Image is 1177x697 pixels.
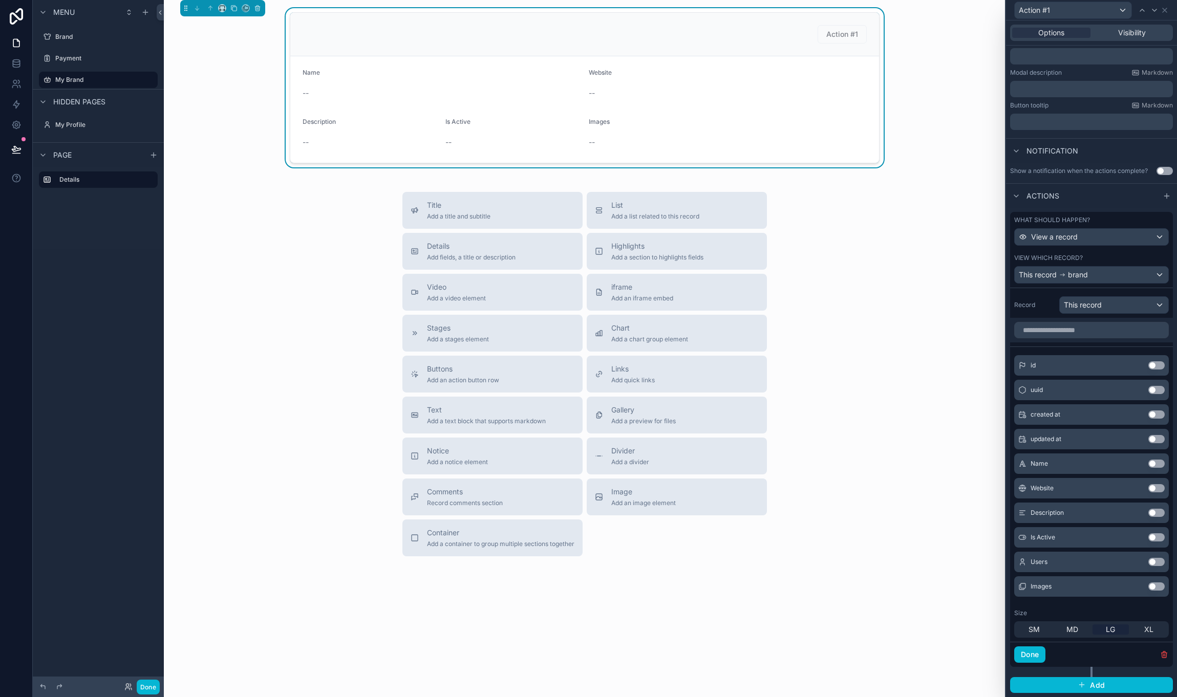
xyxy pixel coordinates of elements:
span: List [611,200,699,210]
span: Image [611,487,676,497]
span: View a record [1031,232,1078,242]
label: Record [1014,301,1055,309]
label: Button tooltip [1010,101,1048,110]
div: scrollable content [1010,81,1173,97]
span: Website [1031,484,1054,492]
div: scrollable content [1010,114,1173,130]
button: This record [1059,296,1169,314]
button: iframeAdd an iframe embed [587,274,767,311]
span: Text [427,405,546,415]
span: Images [1031,582,1052,591]
span: Users [1031,558,1047,566]
span: brand [1068,270,1088,280]
button: ButtonsAdd an action button row [402,356,583,393]
span: Name [1031,460,1048,468]
button: DividerAdd a divider [587,438,767,474]
span: Title [427,200,490,210]
span: Add a section to highlights fields [611,253,703,262]
span: -- [303,88,309,98]
label: Modal description [1010,69,1062,77]
div: scrollable content [1010,48,1173,64]
span: Visibility [1118,28,1146,38]
span: iframe [611,282,673,292]
span: Add an iframe embed [611,294,673,302]
label: My Brand [55,76,152,84]
span: -- [303,137,309,147]
span: Markdown [1142,101,1173,110]
button: CommentsRecord comments section [402,478,583,515]
button: ContainerAdd a container to group multiple sections together [402,519,583,556]
span: Notification [1026,146,1078,156]
button: StagesAdd a stages element [402,315,583,352]
span: Stages [427,323,489,333]
span: Action #1 [1019,5,1050,15]
span: This record [1064,300,1102,310]
button: DetailsAdd fields, a title or description [402,233,583,270]
span: Actions [1026,191,1059,201]
span: Add a notice element [427,458,488,466]
button: This recordbrand [1014,266,1169,284]
a: My Brand [39,72,158,88]
span: -- [589,137,595,147]
span: Add a chart group element [611,335,688,343]
button: HighlightsAdd a section to highlights fields [587,233,767,270]
span: Add a preview for files [611,417,676,425]
label: My Profile [55,121,156,129]
span: Highlights [611,241,703,251]
span: Comments [427,487,503,497]
div: Show a notification when the actions complete? [1010,167,1148,175]
label: View which record? [1014,254,1083,262]
a: My Profile [39,117,158,133]
button: TextAdd a text block that supports markdown [402,397,583,433]
span: LG [1106,624,1115,635]
button: Done [1014,646,1045,663]
label: Brand [55,33,156,41]
span: Images [589,118,610,125]
span: Notice [427,446,488,456]
span: uuid [1031,386,1043,394]
span: id [1031,361,1036,369]
span: Add a text block that supports markdown [427,417,546,425]
span: Gallery [611,405,676,415]
span: Chart [611,323,688,333]
span: Name [303,69,320,76]
span: Add a list related to this record [611,212,699,221]
span: -- [589,88,595,98]
button: VideoAdd a video element [402,274,583,311]
a: Payment [39,50,158,67]
span: Video [427,282,486,292]
button: ChartAdd a chart group element [587,315,767,352]
span: Options [1038,28,1064,38]
span: Buttons [427,364,499,374]
span: Markdown [1142,69,1173,77]
span: SM [1029,624,1040,635]
span: Add a video element [427,294,486,302]
a: Markdown [1131,101,1173,110]
span: Links [611,364,655,374]
span: Website [589,69,612,76]
label: Details [59,176,149,184]
button: Action #1 [1014,2,1132,19]
button: NoticeAdd a notice element [402,438,583,474]
span: updated at [1031,435,1061,443]
span: Description [1031,509,1064,517]
span: Record comments section [427,499,503,507]
span: MD [1066,624,1078,635]
span: Add an image element [611,499,676,507]
span: This record [1019,270,1057,280]
button: ImageAdd an image element [587,478,767,515]
span: Add [1090,681,1105,690]
span: Is Active [1031,533,1055,541]
span: -- [445,137,452,147]
button: Add [1010,677,1173,693]
span: Hidden pages [53,97,105,107]
span: Add fields, a title or description [427,253,516,262]
button: Done [137,680,160,694]
label: Payment [55,54,156,62]
a: Markdown [1131,69,1173,77]
button: GalleryAdd a preview for files [587,397,767,433]
span: Page [53,150,72,160]
span: Add a title and subtitle [427,212,490,221]
span: Menu [53,7,75,17]
button: ListAdd a list related to this record [587,192,767,229]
